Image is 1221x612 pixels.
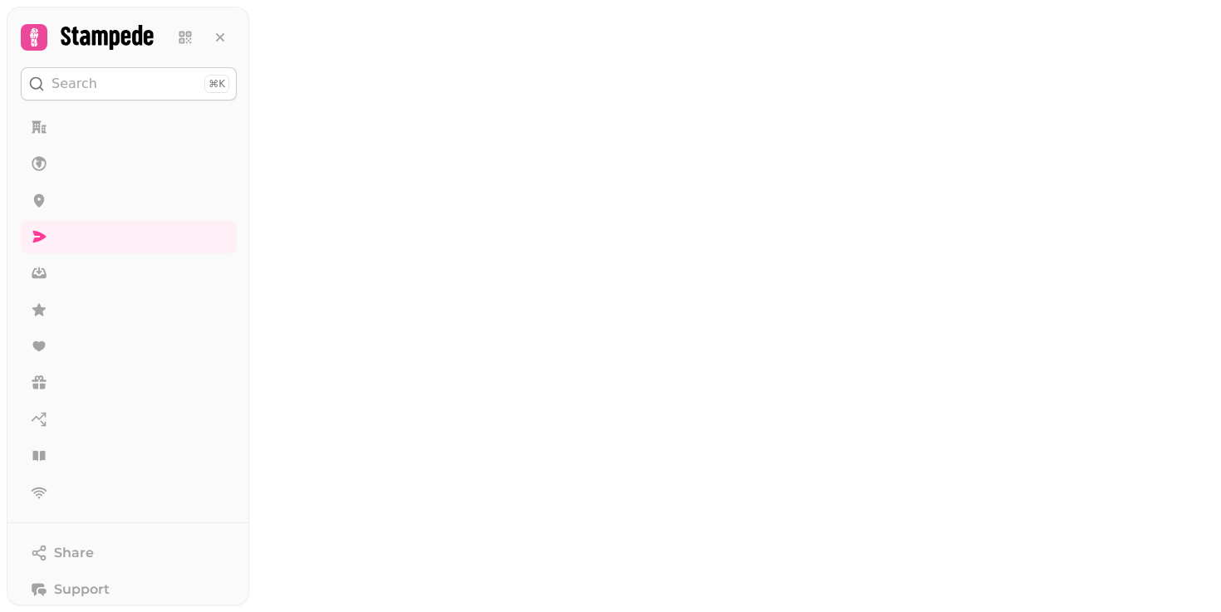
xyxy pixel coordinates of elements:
[204,75,229,93] div: ⌘K
[54,580,110,600] span: Support
[54,543,94,563] span: Share
[51,74,97,94] p: Search
[21,573,237,606] button: Support
[21,536,237,570] button: Share
[21,67,237,100] button: Search⌘K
